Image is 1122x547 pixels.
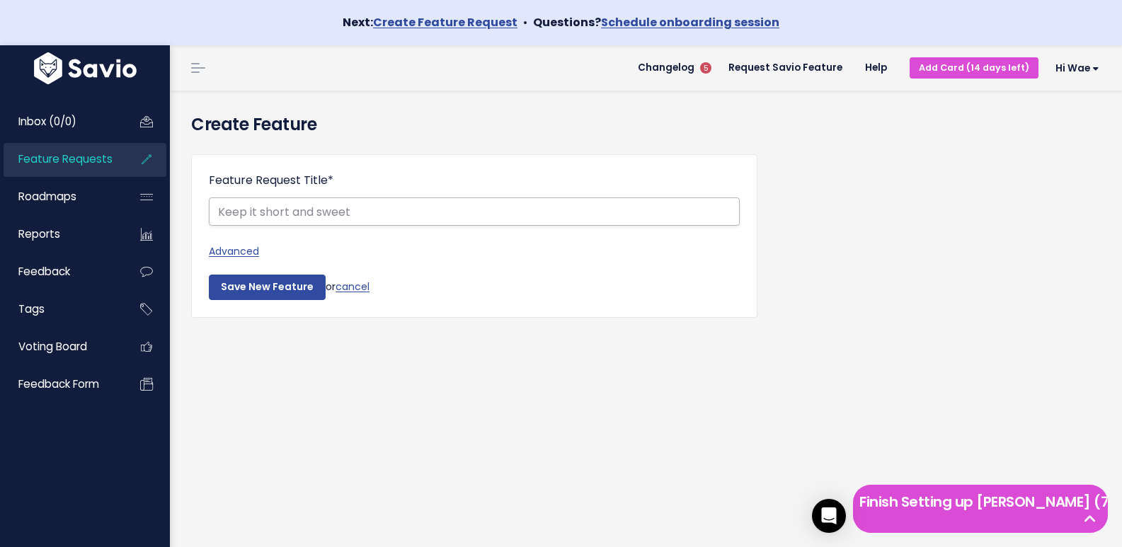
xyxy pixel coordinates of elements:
span: Hi wae [1055,63,1099,74]
a: Inbox (0/0) [4,105,118,138]
a: Add Card (14 days left) [910,57,1038,78]
a: Feature Requests [4,143,118,175]
h4: Create Feature [191,112,1101,137]
span: • [523,14,527,30]
span: Inbox (0/0) [18,114,76,129]
div: Open Intercom Messenger [812,499,846,533]
a: Reports [4,218,118,251]
a: Feedback form [4,368,118,401]
a: Help [854,57,898,79]
a: Feedback [4,255,118,288]
a: Voting Board [4,330,118,363]
a: Advanced [209,243,740,260]
strong: Next: [343,14,517,30]
a: Tags [4,293,118,326]
h5: Finish Setting up [PERSON_NAME] (7 left) [859,491,1101,512]
a: Roadmaps [4,180,118,213]
a: Hi wae [1038,57,1111,79]
span: Feedback [18,264,70,279]
label: Feature Request Title [209,172,333,189]
strong: Questions? [533,14,779,30]
a: Schedule onboarding session [601,14,779,30]
span: Feature Requests [18,151,113,166]
span: Voting Board [18,339,87,354]
span: Changelog [638,63,694,73]
span: Tags [18,301,45,316]
span: Roadmaps [18,189,76,204]
span: 5 [700,62,711,74]
a: Request Savio Feature [717,57,854,79]
div: or [209,275,740,300]
input: Save New Feature [209,275,326,300]
a: cancel [336,280,370,294]
img: logo-white.9d6f32f41409.svg [30,52,140,84]
a: Create Feature Request [373,14,517,30]
input: Keep it short and sweet [209,197,740,226]
span: Reports [18,226,60,241]
span: Feedback form [18,376,99,391]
